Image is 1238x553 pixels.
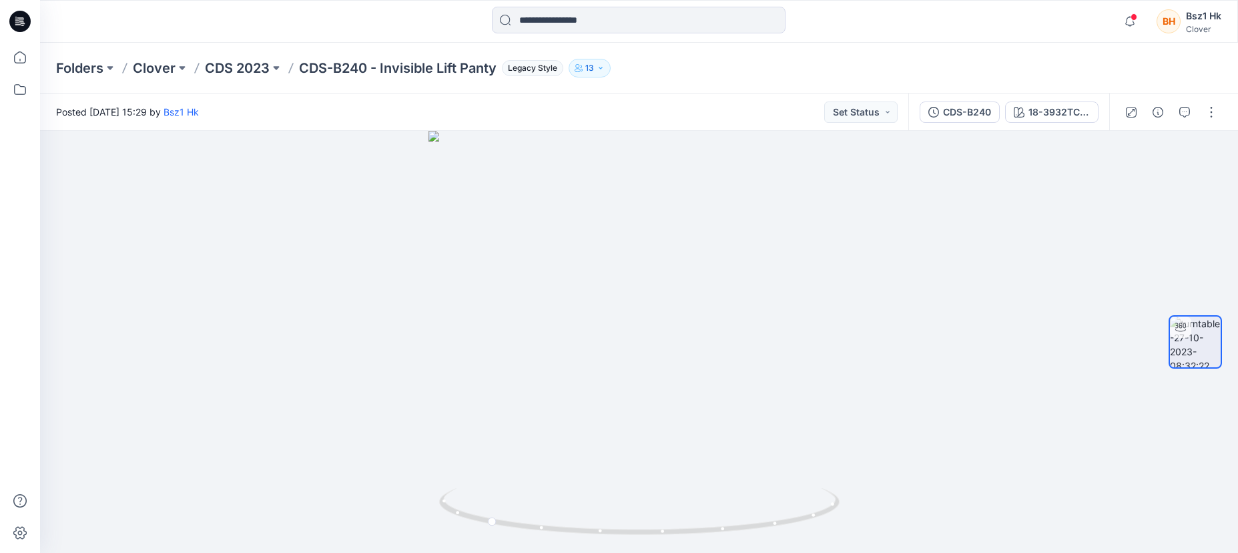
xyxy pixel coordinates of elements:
button: Details [1147,102,1169,123]
a: Clover [133,59,176,77]
img: turntable-27-10-2023-08:32:22 [1170,317,1221,367]
button: Legacy Style [497,59,563,77]
button: 13 [569,59,611,77]
a: CDS 2023 [205,59,270,77]
div: Bsz1 Hk [1186,8,1221,24]
div: BH [1157,9,1181,33]
div: CDS-B240 [943,105,991,120]
button: CDS-B240 [920,102,1000,123]
div: Clover [1186,24,1221,34]
p: CDS-B240 - Invisible Lift Panty [299,59,497,77]
span: Legacy Style [502,60,563,76]
button: 18-3932TCX [PERSON_NAME] [1005,102,1099,123]
a: Folders [56,59,103,77]
p: 13 [585,61,594,75]
a: Bsz1 Hk [164,106,199,118]
span: Posted [DATE] 15:29 by [56,105,199,119]
div: 18-3932TCX [PERSON_NAME] [1028,105,1090,120]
